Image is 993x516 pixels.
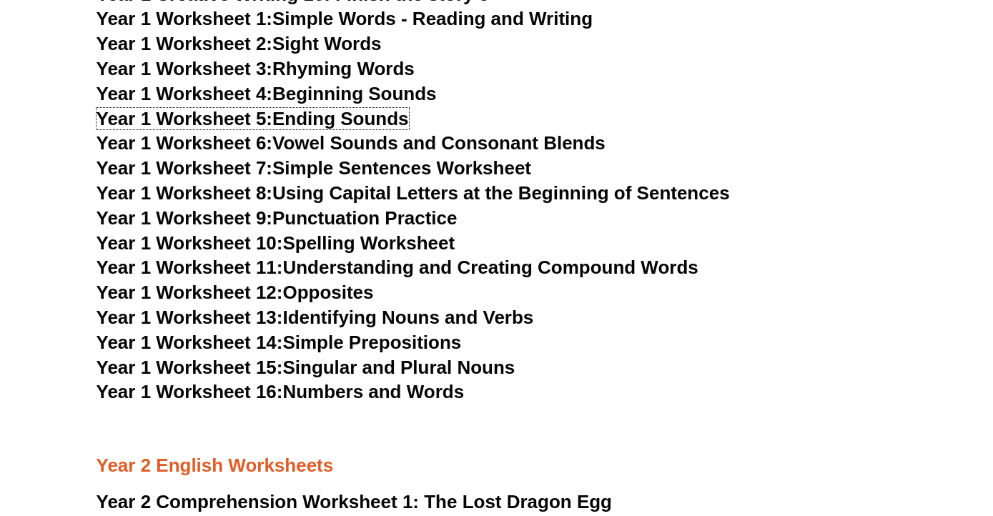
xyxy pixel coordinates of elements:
[97,405,897,477] h3: Year 2 English Worksheets
[97,232,455,254] a: Year 1 Worksheet 10:Spelling Worksheet
[97,8,593,29] a: Year 1 Worksheet 1:Simple Words - Reading and Writing
[97,491,420,512] span: Year 2 Comprehension Worksheet 1:
[97,357,515,378] a: Year 1 Worksheet 15:Singular and Plural Nouns
[97,182,273,204] span: Year 1 Worksheet 8:
[97,491,612,512] a: Year 2 Comprehension Worksheet 1: The Lost Dragon Egg
[97,257,698,278] a: Year 1 Worksheet 11:Understanding and Creating Compound Words
[97,157,532,179] a: Year 1 Worksheet 7:Simple Sentences Worksheet
[748,354,993,516] iframe: Chat Widget
[97,132,606,154] a: Year 1 Worksheet 6:Vowel Sounds and Consonant Blends
[97,58,273,79] span: Year 1 Worksheet 3:
[97,307,534,328] a: Year 1 Worksheet 13:Identifying Nouns and Verbs
[97,33,273,54] span: Year 1 Worksheet 2:
[97,307,283,328] span: Year 1 Worksheet 13:
[97,332,462,353] a: Year 1 Worksheet 14:Simple Prepositions
[424,491,612,512] span: The Lost Dragon Egg
[97,157,273,179] span: Year 1 Worksheet 7:
[97,108,409,129] a: Year 1 Worksheet 5:Ending Sounds
[97,357,283,378] span: Year 1 Worksheet 15:
[97,33,382,54] a: Year 1 Worksheet 2:Sight Words
[97,83,437,104] a: Year 1 Worksheet 4:Beginning Sounds
[97,232,283,254] span: Year 1 Worksheet 10:
[97,282,374,303] a: Year 1 Worksheet 12:Opposites
[97,108,273,129] span: Year 1 Worksheet 5:
[97,182,730,204] a: Year 1 Worksheet 8:Using Capital Letters at the Beginning of Sentences
[97,207,273,229] span: Year 1 Worksheet 9:
[97,381,465,402] a: Year 1 Worksheet 16:Numbers and Words
[97,282,283,303] span: Year 1 Worksheet 12:
[97,381,283,402] span: Year 1 Worksheet 16:
[97,207,458,229] a: Year 1 Worksheet 9:Punctuation Practice
[97,132,273,154] span: Year 1 Worksheet 6:
[97,58,415,79] a: Year 1 Worksheet 3:Rhyming Words
[97,8,273,29] span: Year 1 Worksheet 1:
[97,83,273,104] span: Year 1 Worksheet 4:
[97,257,283,278] span: Year 1 Worksheet 11:
[97,332,283,353] span: Year 1 Worksheet 14:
